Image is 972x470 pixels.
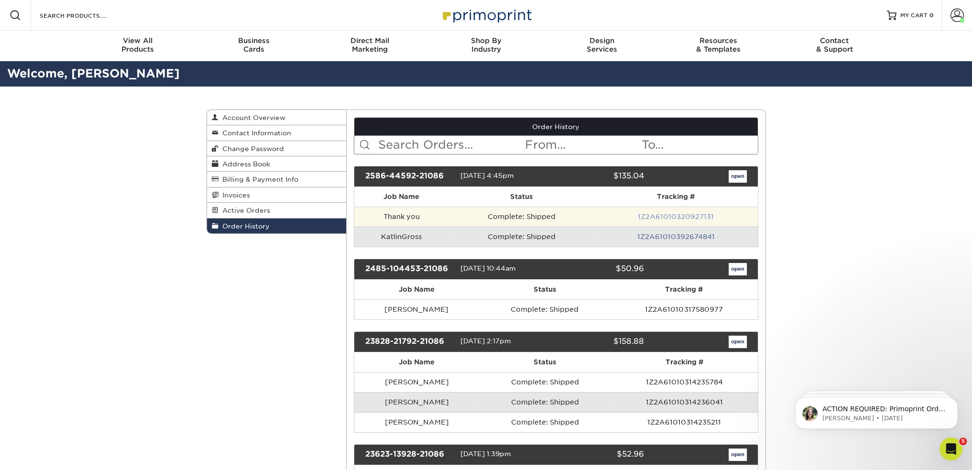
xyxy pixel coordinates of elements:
[479,280,610,299] th: Status
[196,36,312,54] div: Cards
[358,263,460,275] div: 2485-104453-21086
[39,10,132,21] input: SEARCH PRODUCTS.....
[218,145,284,153] span: Change Password
[460,264,516,272] span: [DATE] 10:44am
[2,441,81,467] iframe: Google Customer Reviews
[611,412,757,432] td: 1Z2A61010314235211
[479,352,611,372] th: Status
[479,299,610,319] td: Complete: Shipped
[354,412,479,432] td: [PERSON_NAME]
[312,36,428,54] div: Marketing
[358,336,460,348] div: 23828-21792-21086
[524,136,641,154] input: From...
[428,31,544,61] a: Shop ByIndustry
[610,299,757,319] td: 1Z2A61010317580977
[428,36,544,54] div: Industry
[312,36,428,45] span: Direct Mail
[549,170,651,183] div: $135.04
[377,136,524,154] input: Search Orders...
[312,31,428,61] a: Direct MailMarketing
[218,175,298,183] span: Billing & Payment Info
[80,36,196,45] span: View All
[544,36,660,45] span: Design
[358,448,460,461] div: 23623-13928-21086
[479,392,611,412] td: Complete: Shipped
[660,31,776,61] a: Resources& Templates
[660,36,776,45] span: Resources
[549,263,651,275] div: $50.96
[611,372,757,392] td: 1Z2A61010314235784
[460,450,511,458] span: [DATE] 1:39pm
[354,187,448,207] th: Job Name
[218,207,270,214] span: Active Orders
[354,207,448,227] td: Thank you
[207,141,347,156] a: Change Password
[781,377,972,444] iframe: Intercom notifications message
[610,280,757,299] th: Tracking #
[929,12,934,19] span: 0
[207,187,347,203] a: Invoices
[549,448,651,461] div: $52.96
[900,11,928,20] span: MY CART
[776,36,893,54] div: & Support
[641,136,757,154] input: To...
[549,336,651,348] div: $158.88
[80,31,196,61] a: View AllProducts
[196,36,312,45] span: Business
[438,5,534,25] img: Primoprint
[448,187,594,207] th: Status
[354,280,479,299] th: Job Name
[207,172,347,187] a: Billing & Payment Info
[544,36,660,54] div: Services
[637,233,715,240] a: 1Z2A61010392674841
[354,352,479,372] th: Job Name
[460,172,514,179] span: [DATE] 4:45pm
[776,31,893,61] a: Contact& Support
[638,213,714,220] a: 1Z2A61010320927131
[354,118,758,136] a: Order History
[80,36,196,54] div: Products
[544,31,660,61] a: DesignServices
[218,222,270,230] span: Order History
[959,437,967,445] span: 5
[729,170,747,183] a: open
[358,170,460,183] div: 2586-44592-21086
[479,372,611,392] td: Complete: Shipped
[207,219,347,233] a: Order History
[207,110,347,125] a: Account Overview
[611,392,757,412] td: 1Z2A61010314236041
[729,263,747,275] a: open
[479,412,611,432] td: Complete: Shipped
[218,191,250,199] span: Invoices
[660,36,776,54] div: & Templates
[218,129,291,137] span: Contact Information
[354,227,448,247] td: KatlinGross
[729,336,747,348] a: open
[218,160,270,168] span: Address Book
[354,392,479,412] td: [PERSON_NAME]
[354,299,479,319] td: [PERSON_NAME]
[460,337,511,345] span: [DATE] 2:17pm
[428,36,544,45] span: Shop By
[776,36,893,45] span: Contact
[594,187,758,207] th: Tracking #
[218,114,285,121] span: Account Overview
[196,31,312,61] a: BusinessCards
[207,156,347,172] a: Address Book
[729,448,747,461] a: open
[207,125,347,141] a: Contact Information
[939,437,962,460] iframe: Intercom live chat
[448,227,594,247] td: Complete: Shipped
[207,203,347,218] a: Active Orders
[354,372,479,392] td: [PERSON_NAME]
[448,207,594,227] td: Complete: Shipped
[611,352,757,372] th: Tracking #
